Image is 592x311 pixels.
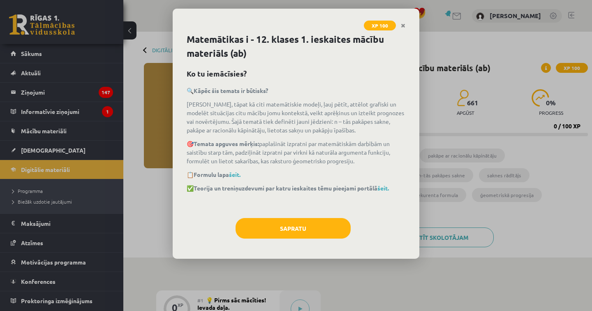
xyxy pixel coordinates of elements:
p: [PERSON_NAME], tāpat kā citi matemātiskie modeļi, ļauj pētīt, attēlot grafiski un modelēt situāci... [187,100,405,135]
h2: Ko tu iemācīsies? [187,68,405,79]
p: ✅ [187,184,405,193]
b: Kāpēc šis temats ir būtisks? [194,87,268,94]
span: XP 100 [364,21,396,30]
strong: Formulu lapa [194,171,240,178]
p: 🔍 [187,86,405,95]
strong: Teorija un treniņuzdevumi par katru ieskaites tēmu pieejami portālā [194,184,389,192]
p: 🎯 paplašināt izpratni par matemātiskām darbībām un saistību starp tām, padziļināt izpratni par vi... [187,139,405,165]
a: Close [396,18,410,34]
a: šeit. [377,184,389,192]
button: Sapratu [236,218,351,239]
p: 📋 [187,170,405,179]
b: Temata apguves mērķis: [194,140,259,147]
h1: Matemātikas i - 12. klases 1. ieskaites mācību materiāls (ab) [187,32,405,60]
a: šeit. [229,171,240,178]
